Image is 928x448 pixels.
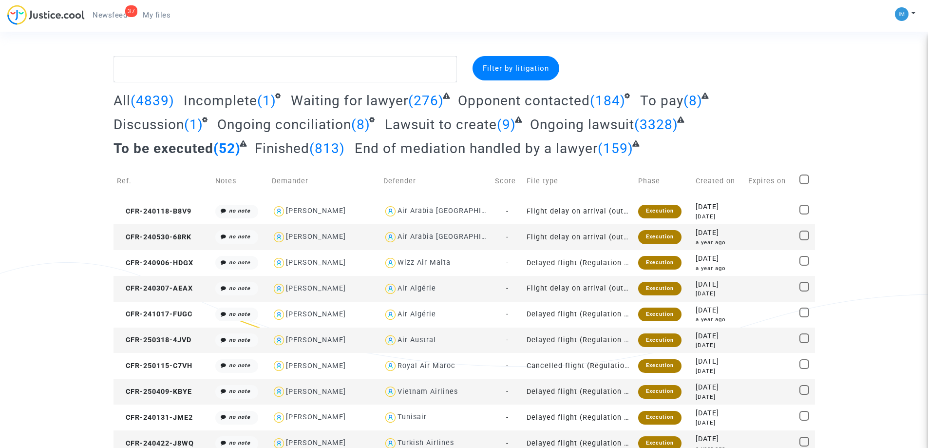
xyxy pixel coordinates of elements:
[217,117,351,133] span: Ongoing conciliation
[634,117,678,133] span: (3328)
[272,282,286,296] img: icon-user.svg
[117,439,194,448] span: CFR-240422-J8WQ
[492,164,523,198] td: Score
[483,64,549,73] span: Filter by litigation
[696,202,742,213] div: [DATE]
[523,276,635,302] td: Flight delay on arrival (outside of EU - Montreal Convention)
[635,164,692,198] td: Phase
[380,164,492,198] td: Defender
[286,284,346,292] div: [PERSON_NAME]
[398,413,427,421] div: Tunisair
[117,362,192,370] span: CFR-250115-C7VH
[506,284,509,292] span: -
[385,117,497,133] span: Lawsuit to create
[383,333,398,348] img: icon-user.svg
[268,164,380,198] td: Demander
[497,117,516,133] span: (9)
[506,336,509,344] span: -
[286,233,346,241] div: [PERSON_NAME]
[114,93,131,109] span: All
[640,93,683,109] span: To pay
[638,359,682,373] div: Execution
[383,282,398,296] img: icon-user.svg
[398,258,451,267] div: Wizz Air Malta
[523,198,635,224] td: Flight delay on arrival (outside of EU - Montreal Convention)
[272,308,286,322] img: icon-user.svg
[523,164,635,198] td: File type
[696,434,742,445] div: [DATE]
[506,439,509,448] span: -
[398,439,454,447] div: Turkish Airlines
[213,140,241,156] span: (52)
[272,256,286,270] img: icon-user.svg
[229,362,250,369] i: no note
[696,367,742,375] div: [DATE]
[117,233,191,241] span: CFR-240530-68RK
[458,93,590,109] span: Opponent contacted
[135,8,178,22] a: My files
[638,385,682,399] div: Execution
[286,388,346,396] div: [PERSON_NAME]
[523,250,635,276] td: Delayed flight (Regulation EC 261/2004)
[638,205,682,218] div: Execution
[85,8,135,22] a: 37Newsfeed
[272,204,286,218] img: icon-user.svg
[291,93,408,109] span: Waiting for lawyer
[696,213,742,221] div: [DATE]
[257,93,276,109] span: (1)
[696,305,742,316] div: [DATE]
[7,5,85,25] img: jc-logo.svg
[131,93,174,109] span: (4839)
[272,359,286,373] img: icon-user.svg
[408,93,444,109] span: (276)
[272,333,286,348] img: icon-user.svg
[286,439,346,447] div: [PERSON_NAME]
[383,410,398,425] img: icon-user.svg
[638,308,682,321] div: Execution
[696,356,742,367] div: [DATE]
[696,290,742,298] div: [DATE]
[117,259,193,267] span: CFR-240906-HDGX
[117,310,192,318] span: CFR-241017-FUGC
[229,337,250,343] i: no note
[683,93,702,109] span: (8)
[523,302,635,328] td: Delayed flight (Regulation EC 261/2004)
[255,140,309,156] span: Finished
[506,362,509,370] span: -
[286,336,346,344] div: [PERSON_NAME]
[309,140,345,156] span: (813)
[398,362,455,370] div: Royal Air Maroc
[530,117,634,133] span: Ongoing lawsuit
[590,93,625,109] span: (184)
[638,256,682,270] div: Execution
[696,393,742,401] div: [DATE]
[229,285,250,292] i: no note
[383,204,398,218] img: icon-user.svg
[229,208,250,214] i: no note
[398,388,458,396] div: Vietnam Airlines
[745,164,795,198] td: Expires on
[696,331,742,342] div: [DATE]
[506,413,509,422] span: -
[383,256,398,270] img: icon-user.svg
[696,382,742,393] div: [DATE]
[93,11,127,19] span: Newsfeed
[272,385,286,399] img: icon-user.svg
[212,164,268,198] td: Notes
[398,310,436,318] div: Air Algérie
[598,140,633,156] span: (159)
[398,336,436,344] div: Air Austral
[398,207,511,215] div: Air Arabia [GEOGRAPHIC_DATA]
[229,414,250,420] i: no note
[272,410,286,425] img: icon-user.svg
[696,238,742,247] div: a year ago
[506,259,509,267] span: -
[383,385,398,399] img: icon-user.svg
[383,230,398,244] img: icon-user.svg
[523,328,635,353] td: Delayed flight (Regulation EC 261/2004)
[523,379,635,405] td: Delayed flight (Regulation EC 261/2004)
[638,411,682,425] div: Execution
[523,405,635,430] td: Delayed flight (Regulation EC 261/2004)
[506,388,509,396] span: -
[638,333,682,347] div: Execution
